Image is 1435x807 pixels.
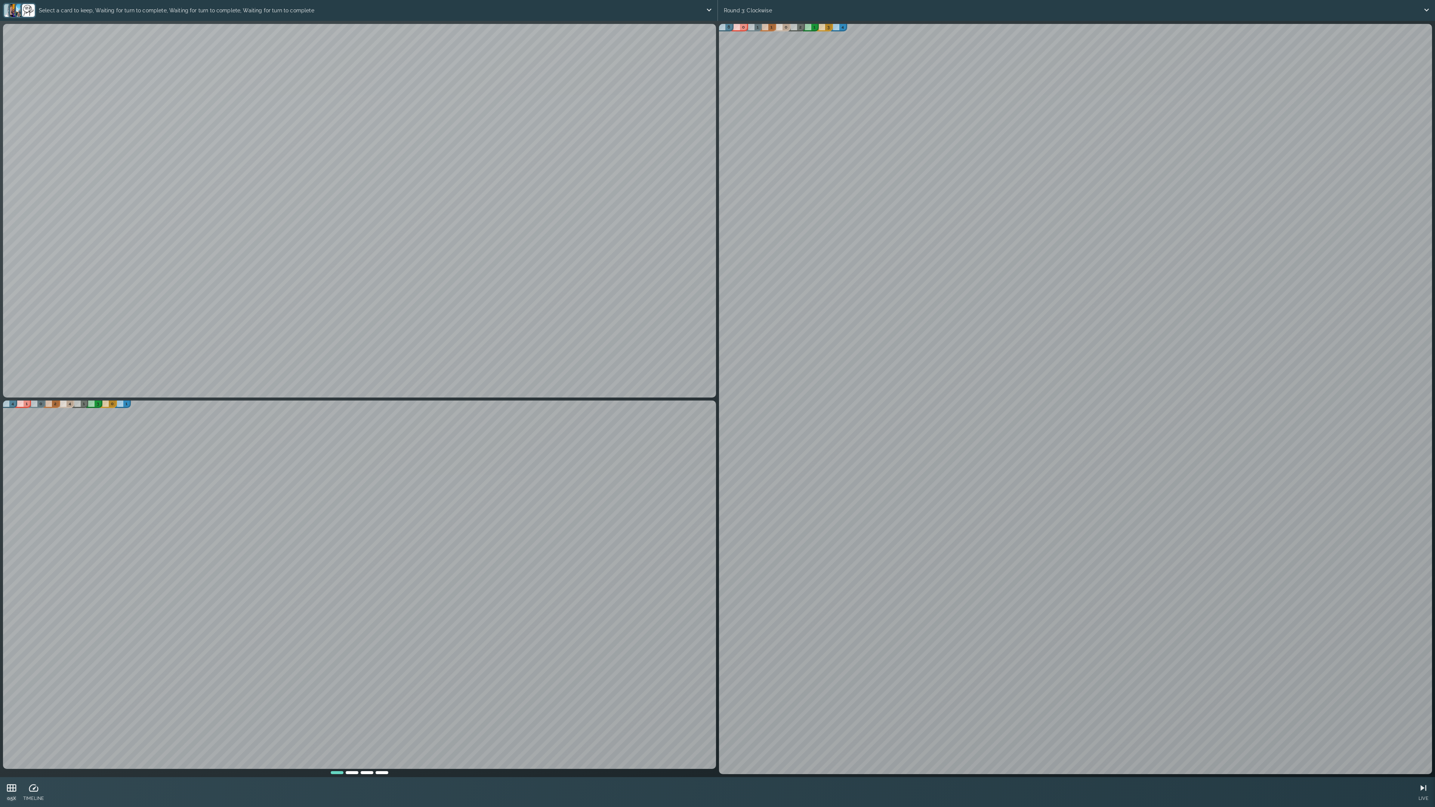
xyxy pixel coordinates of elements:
p: 8 [728,24,730,30]
p: 0.5X [6,795,17,802]
p: 1 [757,24,759,30]
p: 2 [54,401,56,407]
p: 2 [799,24,802,30]
p: 4 [69,401,71,407]
p: 0 [111,401,114,407]
p: 0 [785,24,787,30]
p: Select a card to keep, Waiting for turn to complete, Waiting for turn to complete, Waiting for tu... [36,3,706,18]
p: 3 [97,401,99,407]
p: 1 [771,24,772,30]
p: 4 [12,401,14,407]
p: TIMELINE [23,795,44,802]
p: 1 [83,401,85,407]
p: 0 [40,401,42,407]
p: 1 [26,401,28,407]
p: 4 [842,24,844,30]
img: 90486fc592dae9645688f126410224d3.png [22,4,35,17]
p: 0 [742,24,745,30]
p: LIVE [1418,795,1429,802]
p: 1 [814,24,815,30]
img: 7ce405b35252b32175a1b01a34a246c5.png [10,4,23,17]
img: a9791aa7379b30831fb32b43151c7d97.png [16,4,29,17]
p: 1 [126,401,127,407]
img: 27fe5f41d76690b9e274fd96f4d02f98.png [4,4,17,17]
p: 3 [827,24,830,30]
